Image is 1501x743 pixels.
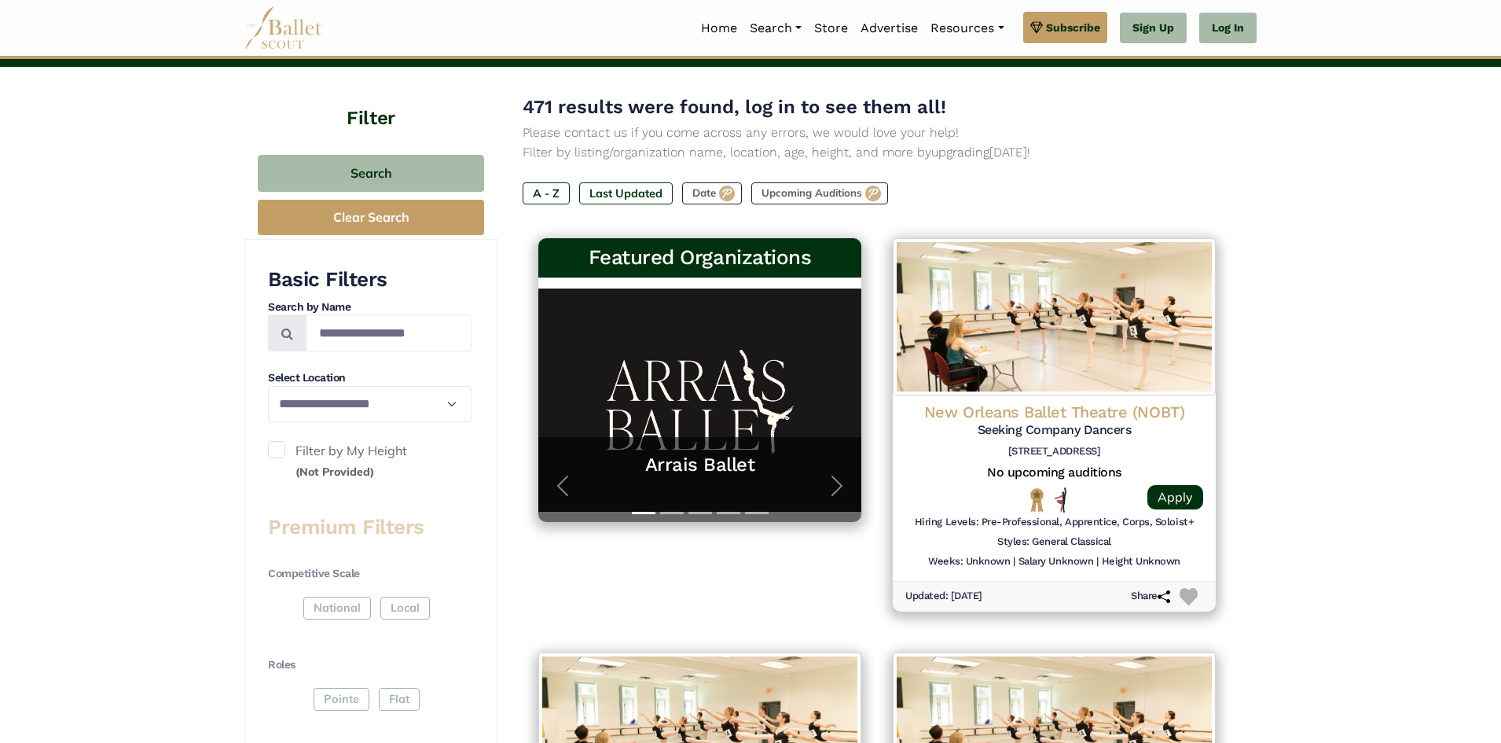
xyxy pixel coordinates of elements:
[295,465,374,479] small: (Not Provided)
[268,514,472,541] h3: Premium Filters
[554,453,846,477] a: Arrais Ballet
[928,555,1010,568] h6: Weeks: Unknown
[745,504,769,522] button: Slide 5
[695,12,743,45] a: Home
[1030,19,1043,36] img: gem.svg
[743,12,808,45] a: Search
[523,123,1231,143] p: Please contact us if you come across any errors, we would love your help!
[1013,555,1015,568] h6: |
[1096,555,1099,568] h6: |
[523,182,570,204] label: A - Z
[632,504,655,522] button: Slide 1
[688,504,712,522] button: Slide 3
[551,245,849,271] h3: Featured Organizations
[1027,487,1047,512] img: National
[905,465,1203,481] h5: No upcoming auditions
[931,145,989,160] a: upgrading
[1180,588,1198,606] img: Heart
[1120,13,1187,44] a: Sign Up
[808,12,854,45] a: Store
[905,590,982,603] h6: Updated: [DATE]
[893,238,1216,395] img: Logo
[1131,590,1170,603] h6: Share
[268,566,472,582] h4: Competitive Scale
[751,182,888,204] label: Upcoming Auditions
[1055,487,1066,513] img: All
[1102,555,1180,568] h6: Height Unknown
[1199,13,1257,44] a: Log In
[268,267,472,293] h3: Basic Filters
[268,441,472,481] label: Filter by My Height
[268,370,472,386] h4: Select Location
[924,12,1010,45] a: Resources
[905,422,1203,439] h5: Seeking Company Dancers
[1147,485,1203,509] a: Apply
[244,67,497,131] h4: Filter
[660,504,684,522] button: Slide 2
[905,445,1203,458] h6: [STREET_ADDRESS]
[905,402,1203,422] h4: New Orleans Ballet Theatre (NOBT)
[1046,19,1100,36] span: Subscribe
[523,142,1231,163] p: Filter by listing/organization name, location, age, height, and more by [DATE]!
[268,300,472,315] h4: Search by Name
[258,200,484,235] button: Clear Search
[258,155,484,192] button: Search
[523,96,946,118] span: 471 results were found, log in to see them all!
[854,12,924,45] a: Advertise
[1023,12,1107,43] a: Subscribe
[268,657,472,673] h4: Roles
[1018,555,1093,568] h6: Salary Unknown
[682,182,742,204] label: Date
[915,516,1194,529] h6: Hiring Levels: Pre-Professional, Apprentice, Corps, Soloist+
[717,504,740,522] button: Slide 4
[306,314,472,351] input: Search by names...
[997,535,1111,549] h6: Styles: General Classical
[579,182,673,204] label: Last Updated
